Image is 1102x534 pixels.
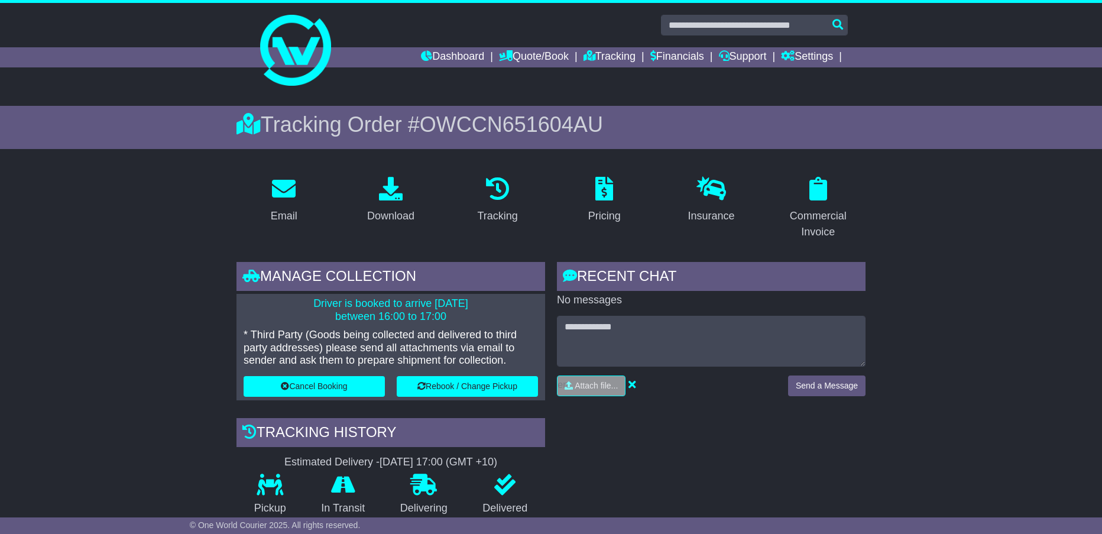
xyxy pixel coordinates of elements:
[719,47,767,67] a: Support
[236,418,545,450] div: Tracking history
[263,173,305,228] a: Email
[244,297,538,323] p: Driver is booked to arrive [DATE] between 16:00 to 17:00
[397,376,538,397] button: Rebook / Change Pickup
[781,47,833,67] a: Settings
[650,47,704,67] a: Financials
[557,262,866,294] div: RECENT CHAT
[420,112,603,137] span: OWCCN651604AU
[236,112,866,137] div: Tracking Order #
[244,329,538,367] p: * Third Party (Goods being collected and delivered to third party addresses) please send all atta...
[304,502,383,515] p: In Transit
[367,208,414,224] div: Download
[584,47,636,67] a: Tracking
[588,208,621,224] div: Pricing
[421,47,484,67] a: Dashboard
[470,173,526,228] a: Tracking
[581,173,628,228] a: Pricing
[271,208,297,224] div: Email
[465,502,546,515] p: Delivered
[770,173,866,244] a: Commercial Invoice
[359,173,422,228] a: Download
[244,376,385,397] button: Cancel Booking
[788,376,866,396] button: Send a Message
[680,173,742,228] a: Insurance
[778,208,858,240] div: Commercial Invoice
[499,47,569,67] a: Quote/Book
[478,208,518,224] div: Tracking
[688,208,734,224] div: Insurance
[190,520,361,530] span: © One World Courier 2025. All rights reserved.
[380,456,497,469] div: [DATE] 17:00 (GMT +10)
[236,502,304,515] p: Pickup
[236,456,545,469] div: Estimated Delivery -
[236,262,545,294] div: Manage collection
[383,502,465,515] p: Delivering
[557,294,866,307] p: No messages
